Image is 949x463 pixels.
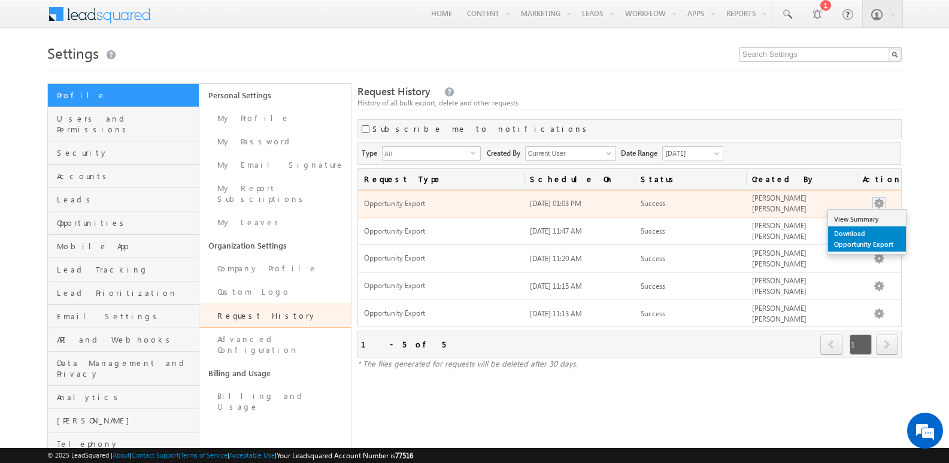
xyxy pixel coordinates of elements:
a: prev [820,335,843,355]
a: My Password [199,130,351,153]
span: Request History [357,84,430,98]
a: Created By [746,169,857,189]
span: API and Webhooks [57,334,196,345]
span: [PERSON_NAME] [PERSON_NAME] [752,193,807,213]
span: Users and Permissions [57,113,196,135]
a: Billing and Usage [199,385,351,419]
a: View Summary [828,212,906,226]
a: Email Settings [48,305,199,328]
a: My Email Signature [199,153,351,177]
input: Type to Search [525,146,616,161]
span: Opportunity Export [364,226,519,237]
a: Billing and Usage [199,362,351,385]
span: prev [820,334,842,355]
a: Profile [48,84,199,107]
span: [DATE] 11:15 AM [530,282,582,290]
a: Leads [48,188,199,211]
span: Opportunities [57,217,196,228]
span: Opportunity Export [364,199,519,209]
span: Security [57,147,196,158]
a: Accounts [48,165,199,188]
a: Organization Settings [199,234,351,257]
span: Profile [57,90,196,101]
span: Type [362,146,382,159]
span: Success [641,199,665,208]
a: About [113,451,130,459]
span: next [876,334,898,355]
a: My Leaves [199,211,351,234]
a: Request Type [358,169,524,189]
div: History of all bulk export, delete and other requests [357,98,902,108]
span: Mobile App [57,241,196,252]
span: [PERSON_NAME] [57,415,196,426]
span: [DATE] 11:13 AM [530,309,582,318]
label: Subscribe me to notifications [372,123,591,134]
span: Date Range [621,146,662,159]
span: © 2025 LeadSquared | | | | | [47,450,413,461]
span: [PERSON_NAME] [PERSON_NAME] [752,304,807,323]
a: API and Webhooks [48,328,199,352]
span: [DATE] [663,148,720,159]
div: All [382,146,481,161]
span: Actions [857,169,901,189]
a: Custom Logo [199,280,351,304]
span: 1 [850,334,872,355]
span: Opportunity Export [364,253,519,264]
span: Accounts [57,171,196,181]
span: Opportunity Export [364,281,519,291]
a: Company Profile [199,257,351,280]
a: Terms of Service [181,451,228,459]
span: Your Leadsquared Account Number is [277,451,413,460]
a: [DATE] [662,146,723,161]
a: My Profile [199,107,351,130]
a: Lead Tracking [48,258,199,282]
span: Telephony [57,438,196,449]
span: Leads [57,194,196,205]
a: My Report Subscriptions [199,177,351,211]
a: Contact Support [132,451,179,459]
a: Security [48,141,199,165]
a: Lead Prioritization [48,282,199,305]
span: Data Management and Privacy [57,358,196,379]
span: [DATE] 01:03 PM [530,199,581,208]
a: Status [635,169,745,189]
span: Created By [487,146,525,159]
a: [PERSON_NAME] [48,409,199,432]
a: Telephony [48,432,199,456]
a: Schedule On [524,169,635,189]
span: [PERSON_NAME] [PERSON_NAME] [752,221,807,241]
span: [DATE] 11:20 AM [530,254,582,263]
input: Search Settings [739,47,902,62]
span: [DATE] 11:47 AM [530,226,582,235]
a: next [876,335,898,355]
a: Request History [199,304,351,328]
span: Opportunity Export [364,308,519,319]
a: Download Opportunity Export [828,226,906,252]
a: Data Management and Privacy [48,352,199,386]
span: Settings [47,43,99,62]
a: Mobile App [48,235,199,258]
span: Analytics [57,392,196,403]
span: Success [641,309,665,318]
a: Opportunities [48,211,199,235]
span: * The files generated for requests will be deleted after 30 days. [357,358,578,368]
span: Success [641,226,665,235]
div: 1 - 5 of 5 [361,337,445,351]
span: Lead Tracking [57,264,196,275]
a: Users and Permissions [48,107,199,141]
span: [PERSON_NAME] [PERSON_NAME] [752,249,807,268]
span: Success [641,282,665,290]
span: All [383,147,471,160]
span: Success [641,254,665,263]
a: Acceptable Use [229,451,275,459]
a: Analytics [48,386,199,409]
span: Lead Prioritization [57,288,196,298]
a: Advanced Configuration [199,328,351,362]
span: [PERSON_NAME] [PERSON_NAME] [752,276,807,296]
span: Email Settings [57,311,196,322]
a: Personal Settings [199,84,351,107]
span: 77516 [395,451,413,460]
span: select [471,150,480,155]
a: Show All Items [600,147,615,159]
